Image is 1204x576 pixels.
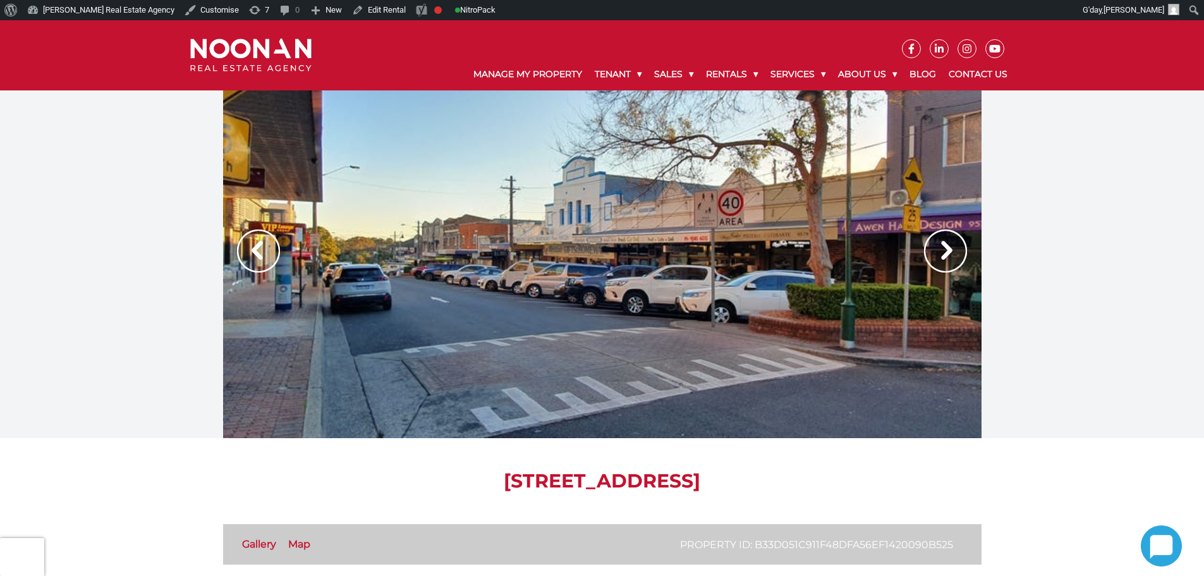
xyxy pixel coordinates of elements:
[648,58,700,90] a: Sales
[242,538,276,550] a: Gallery
[764,58,832,90] a: Services
[237,230,280,273] img: Arrow slider
[434,6,442,14] div: Focus keyphrase not set
[223,470,982,493] h1: [STREET_ADDRESS]
[1104,5,1164,15] span: [PERSON_NAME]
[288,538,310,550] a: Map
[190,39,312,72] img: Noonan Real Estate Agency
[700,58,764,90] a: Rentals
[903,58,942,90] a: Blog
[680,537,953,553] p: Property ID: b33d051c911f48dfa56ef1420090b525
[942,58,1014,90] a: Contact Us
[924,230,967,273] img: Arrow slider
[467,58,588,90] a: Manage My Property
[588,58,648,90] a: Tenant
[832,58,903,90] a: About Us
